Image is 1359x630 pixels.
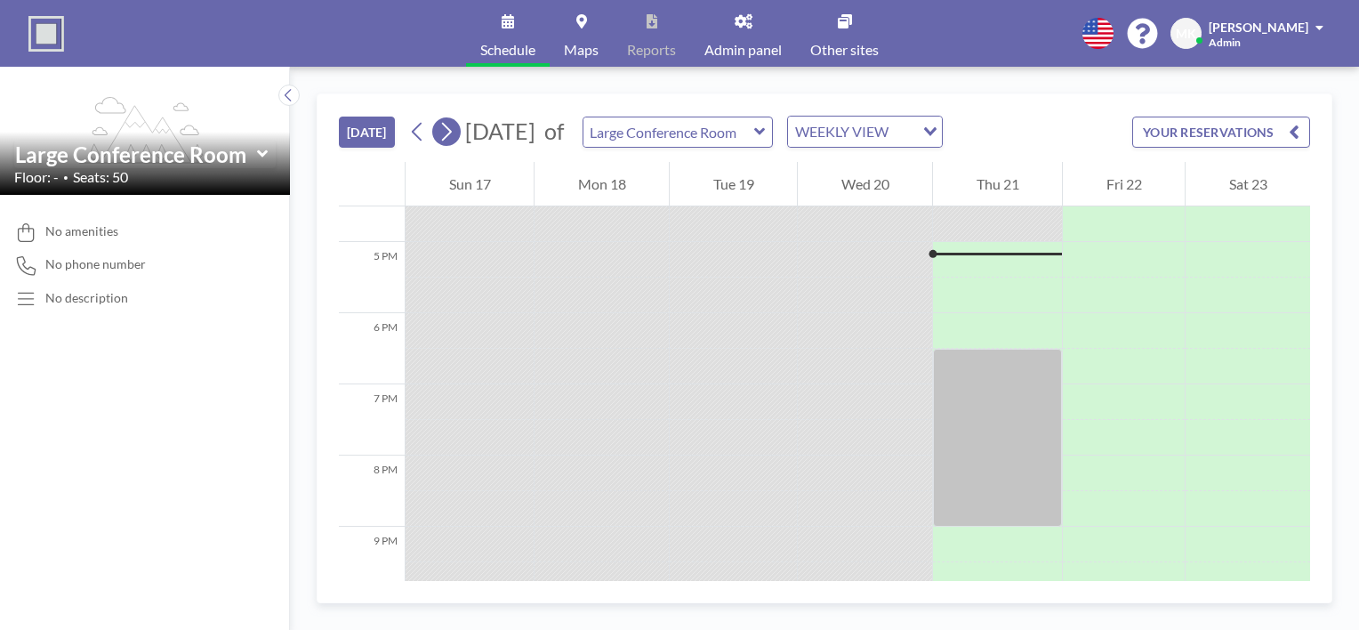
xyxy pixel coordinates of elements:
[564,43,599,57] span: Maps
[670,162,797,206] div: Tue 19
[792,120,892,143] span: WEEKLY VIEW
[73,168,128,186] span: Seats: 50
[339,313,405,384] div: 6 PM
[1209,36,1241,49] span: Admin
[339,242,405,313] div: 5 PM
[544,117,564,145] span: of
[1063,162,1185,206] div: Fri 22
[1209,20,1308,35] span: [PERSON_NAME]
[1176,26,1196,42] span: MK
[14,168,59,186] span: Floor: -
[788,117,942,147] div: Search for option
[1132,117,1310,148] button: YOUR RESERVATIONS
[627,43,676,57] span: Reports
[339,384,405,456] div: 7 PM
[406,162,534,206] div: Sun 17
[894,120,913,143] input: Search for option
[339,171,405,242] div: 4 PM
[798,162,932,206] div: Wed 20
[933,162,1062,206] div: Thu 21
[45,223,118,239] span: No amenities
[28,16,64,52] img: organization-logo
[1186,162,1310,206] div: Sat 23
[339,527,405,598] div: 9 PM
[45,290,128,306] div: No description
[583,117,754,147] input: Large Conference Room
[535,162,669,206] div: Mon 18
[465,117,535,144] span: [DATE]
[339,456,405,527] div: 8 PM
[63,172,68,183] span: •
[704,43,782,57] span: Admin panel
[45,256,146,272] span: No phone number
[15,141,257,167] input: Large Conference Room
[480,43,535,57] span: Schedule
[810,43,879,57] span: Other sites
[339,117,395,148] button: [DATE]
